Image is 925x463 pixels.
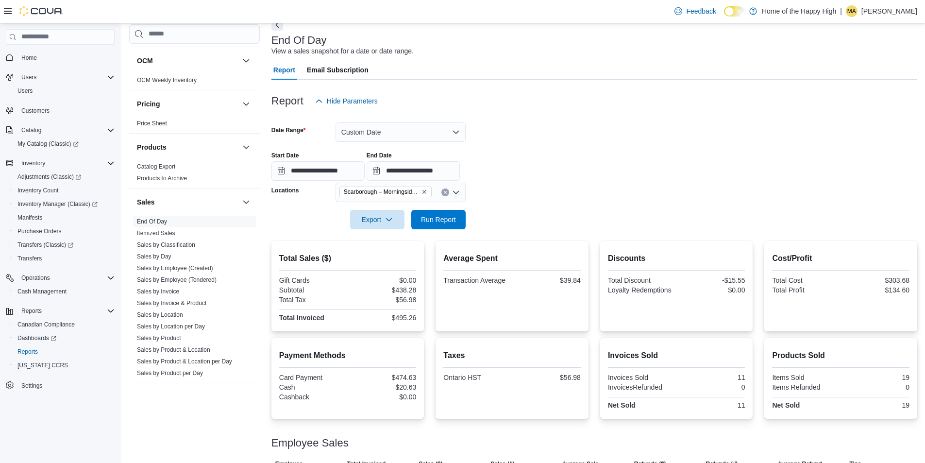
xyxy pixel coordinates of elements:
[17,157,115,169] span: Inventory
[17,361,68,369] span: [US_STATE] CCRS
[10,170,118,184] a: Adjustments (Classic)
[443,350,581,361] h2: Taxes
[279,350,417,361] h2: Payment Methods
[10,238,118,252] a: Transfers (Classic)
[17,305,115,317] span: Reports
[10,359,118,372] button: [US_STATE] CCRS
[608,374,674,381] div: Invoices Sold
[356,210,399,229] span: Export
[21,274,50,282] span: Operations
[273,60,295,80] span: Report
[21,107,50,115] span: Customers
[129,118,260,133] div: Pricing
[137,99,160,109] h3: Pricing
[14,185,115,196] span: Inventory Count
[17,104,115,117] span: Customers
[271,126,306,134] label: Date Range
[21,382,42,390] span: Settings
[608,286,674,294] div: Loyalty Redemptions
[271,95,303,107] h3: Report
[279,374,346,381] div: Card Payment
[17,380,46,392] a: Settings
[14,198,115,210] span: Inventory Manager (Classic)
[137,288,179,295] span: Sales by Invoice
[861,5,917,17] p: [PERSON_NAME]
[678,276,745,284] div: -$15.55
[17,321,75,328] span: Canadian Compliance
[350,276,416,284] div: $0.00
[2,123,118,137] button: Catalog
[17,157,49,169] button: Inventory
[137,241,195,248] a: Sales by Classification
[137,358,232,365] a: Sales by Product & Location per Day
[762,5,836,17] p: Home of the Happy High
[678,383,745,391] div: 0
[279,253,417,264] h2: Total Sales ($)
[137,241,195,249] span: Sales by Classification
[843,383,909,391] div: 0
[2,70,118,84] button: Users
[421,189,427,195] button: Remove Scarborough – Morningside - Friendly Stranger from selection in this group
[10,137,118,151] a: My Catalog (Classic)
[14,319,79,330] a: Canadian Compliance
[17,51,115,64] span: Home
[686,6,716,16] span: Feedback
[279,296,346,304] div: Total Tax
[137,370,203,377] a: Sales by Product per Day
[2,156,118,170] button: Inventory
[350,383,416,391] div: $20.63
[307,60,369,80] span: Email Subscription
[678,374,745,381] div: 11
[350,296,416,304] div: $56.98
[843,276,909,284] div: $303.68
[137,300,206,307] a: Sales by Invoice & Product
[14,85,115,97] span: Users
[441,189,449,196] button: Clear input
[14,171,115,183] span: Adjustments (Classic)
[6,47,115,418] nav: Complex example
[14,85,36,97] a: Users
[137,175,187,182] a: Products to Archive
[17,71,40,83] button: Users
[279,286,346,294] div: Subtotal
[137,76,197,84] span: OCM Weekly Inventory
[14,212,46,223] a: Manifests
[14,346,115,358] span: Reports
[14,253,115,264] span: Transfers
[350,393,416,401] div: $0.00
[17,334,56,342] span: Dashboards
[17,348,38,356] span: Reports
[279,383,346,391] div: Cash
[772,253,909,264] h2: Cost/Profit
[137,120,167,127] span: Price Sheet
[336,122,466,142] button: Custom Date
[240,196,252,208] button: Sales
[17,272,115,284] span: Operations
[137,253,171,260] a: Sales by Day
[17,124,45,136] button: Catalog
[279,314,324,322] strong: Total Invoiced
[137,288,179,295] a: Sales by Invoice
[240,141,252,153] button: Products
[10,331,118,345] a: Dashboards
[443,253,581,264] h2: Average Spent
[137,311,183,319] span: Sales by Location
[608,253,745,264] h2: Discounts
[271,437,349,449] h3: Employee Sales
[14,360,72,371] a: [US_STATE] CCRS
[17,187,59,194] span: Inventory Count
[240,55,252,67] button: OCM
[21,159,45,167] span: Inventory
[271,161,365,181] input: Press the down key to open a popover containing a calendar.
[129,216,260,383] div: Sales
[137,163,175,170] a: Catalog Export
[17,173,81,181] span: Adjustments (Classic)
[271,34,327,46] h3: End Of Day
[772,350,909,361] h2: Products Sold
[2,271,118,285] button: Operations
[311,91,382,111] button: Hide Parameters
[2,378,118,392] button: Settings
[137,218,167,225] a: End Of Day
